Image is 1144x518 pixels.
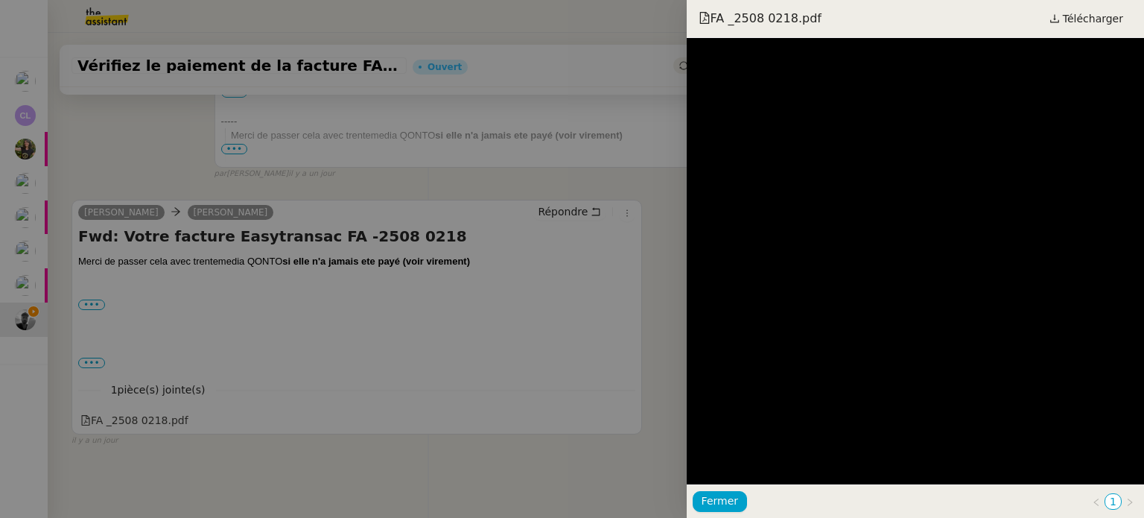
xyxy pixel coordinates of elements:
[1105,494,1121,509] a: 1
[699,10,822,27] span: FA _2508 0218.pdf
[693,491,747,512] button: Fermer
[1063,9,1123,28] span: Télécharger
[702,493,738,510] span: Fermer
[1105,493,1122,510] li: 1
[1122,493,1138,510] button: Page suivante
[1040,8,1132,29] a: Télécharger
[1088,493,1105,510] button: Page précédente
